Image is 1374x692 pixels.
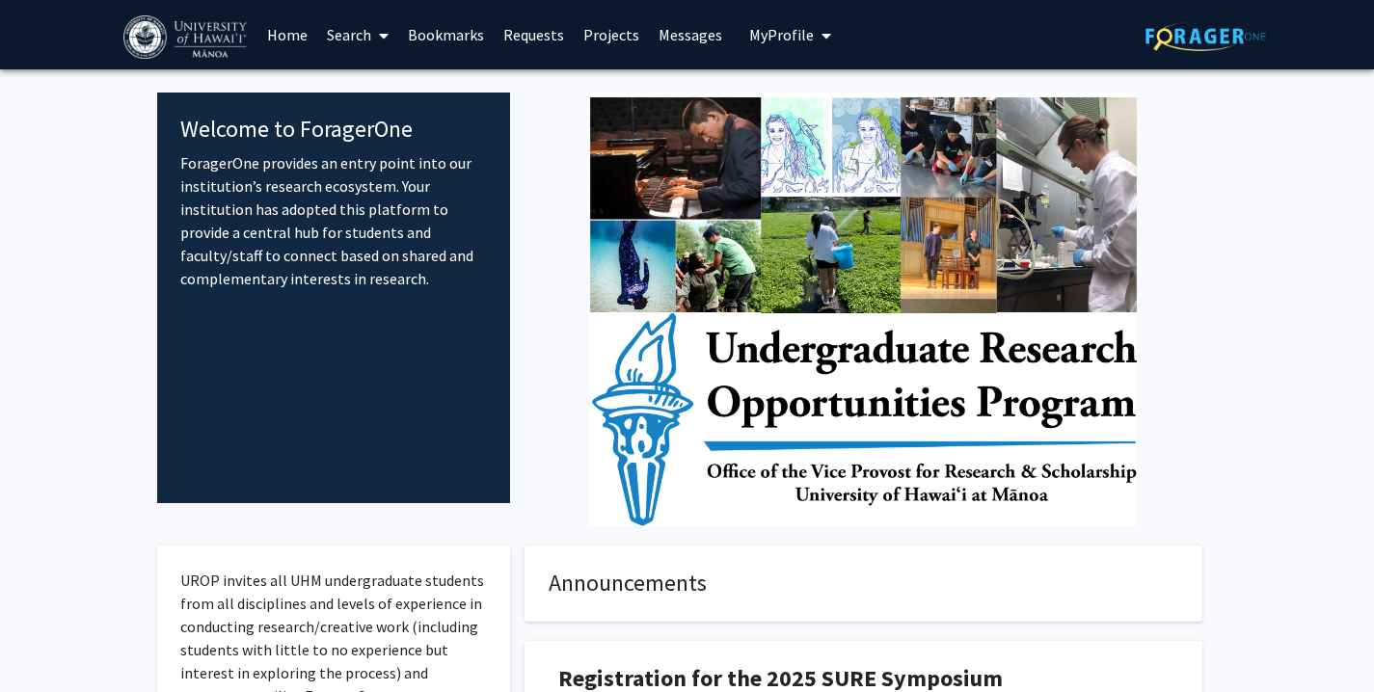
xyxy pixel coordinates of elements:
[749,25,814,44] span: My Profile
[257,1,317,68] a: Home
[1145,21,1266,51] img: ForagerOne Logo
[123,15,251,59] img: University of Hawaiʻi at Mānoa Logo
[180,151,488,290] p: ForagerOne provides an entry point into our institution’s research ecosystem. Your institution ha...
[14,605,82,678] iframe: Chat
[180,116,488,144] h4: Welcome to ForagerOne
[317,1,398,68] a: Search
[574,1,649,68] a: Projects
[549,570,1178,598] h4: Announcements
[398,1,494,68] a: Bookmarks
[590,93,1137,526] img: Cover Image
[494,1,574,68] a: Requests
[649,1,732,68] a: Messages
